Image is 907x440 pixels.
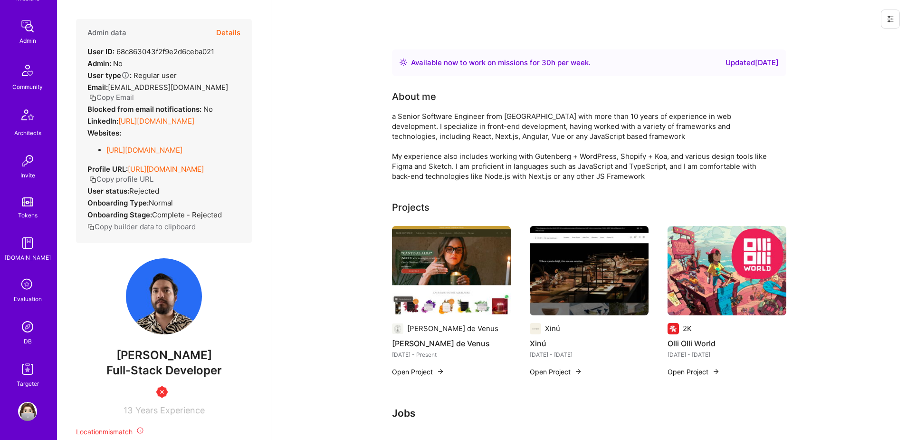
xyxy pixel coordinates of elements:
div: No [87,104,213,114]
div: About me [392,89,436,104]
button: Copy Email [89,92,134,102]
button: Copy profile URL [89,174,153,184]
i: icon Copy [89,94,96,101]
img: Flor de Venus [392,226,511,315]
a: User Avatar [16,402,39,421]
button: Details [216,19,240,47]
div: [DATE] - [DATE] [668,350,786,360]
div: 2K [683,323,692,333]
div: [DOMAIN_NAME] [5,253,51,263]
div: Updated [DATE] [726,57,779,68]
div: a Senior Software Engineer from [GEOGRAPHIC_DATA] with more than 10 years of experience in web de... [392,111,772,181]
img: Xinú [530,226,649,315]
div: Available now to work on missions for h per week . [411,57,591,68]
strong: User ID: [87,47,115,56]
span: [PERSON_NAME] [76,348,252,362]
img: Availability [400,59,407,66]
div: Invite [20,170,35,180]
h4: Admin data [87,29,126,37]
div: No [87,59,123,68]
div: Xinú [545,323,560,333]
strong: User status: [87,186,129,196]
img: arrow-right [437,368,444,375]
a: [URL][DOMAIN_NAME] [118,117,194,126]
h4: Olli Olli World [668,337,786,350]
span: Complete - Rejected [152,210,222,219]
img: tokens [22,197,33,206]
img: Invite [18,151,37,170]
div: [PERSON_NAME] de Venus [407,323,498,333]
div: Targeter [17,379,39,389]
button: Copy builder data to clipboard [87,222,196,232]
span: Full-Stack Developer [106,363,222,377]
h3: Jobs [392,407,786,419]
strong: Email: [87,83,108,92]
i: icon Copy [89,176,96,183]
img: arrow-right [574,368,582,375]
div: Admin [19,36,36,46]
i: icon SelectionTeam [19,276,37,294]
img: Community [16,59,39,82]
img: Architects [16,105,39,128]
div: Evaluation [14,294,42,304]
div: [DATE] - [DATE] [530,350,649,360]
h4: Xinú [530,337,649,350]
div: Community [12,82,43,92]
div: Location mismatch [76,427,252,437]
img: Company logo [530,323,541,334]
strong: Onboarding Stage: [87,210,152,219]
strong: Admin: [87,59,111,68]
button: Open Project [668,367,720,377]
img: arrow-right [712,368,720,375]
i: Help [121,71,130,79]
img: User Avatar [126,258,202,334]
span: Years Experience [135,405,205,415]
img: Skill Targeter [18,360,37,379]
img: User Avatar [18,402,37,421]
div: Architects [14,128,41,138]
span: Rejected [129,186,159,196]
div: Tokens [18,210,38,220]
span: [EMAIL_ADDRESS][DOMAIN_NAME] [108,83,228,92]
h4: [PERSON_NAME] de Venus [392,337,511,350]
div: [DATE] - Present [392,350,511,360]
img: guide book [18,234,37,253]
span: 30 [542,58,551,67]
span: 13 [124,405,133,415]
div: DB [24,336,32,346]
strong: LinkedIn: [87,117,118,126]
div: 68c863043f2f9e2d6ceba021 [87,47,214,57]
div: Regular user [87,70,177,80]
strong: Websites: [87,128,121,137]
button: Open Project [392,367,444,377]
i: icon Copy [87,224,95,231]
img: admin teamwork [18,17,37,36]
img: Admin Search [18,317,37,336]
strong: User type : [87,71,132,80]
a: [URL][DOMAIN_NAME] [106,146,182,155]
strong: Profile URL: [87,165,128,174]
button: Open Project [530,367,582,377]
img: Olli Olli World [668,226,786,315]
a: [URL][DOMAIN_NAME] [128,165,204,174]
img: Company logo [392,323,403,334]
img: Company logo [668,323,679,334]
div: Projects [392,200,430,215]
strong: Onboarding Type: [87,198,149,207]
strong: Blocked from email notifications: [87,105,203,114]
img: Unqualified [156,386,168,398]
span: normal [149,198,173,207]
